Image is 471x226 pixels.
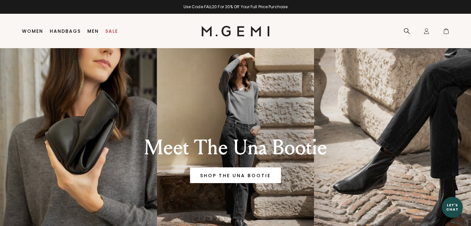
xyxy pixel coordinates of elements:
[201,26,270,36] img: M.Gemi
[442,203,463,211] div: Let's Chat
[22,28,43,34] a: Women
[50,28,81,34] a: Handbags
[87,28,99,34] a: Men
[190,167,281,183] a: Banner primary button
[122,136,349,160] div: Meet The Una Bootie
[105,28,118,34] a: Sale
